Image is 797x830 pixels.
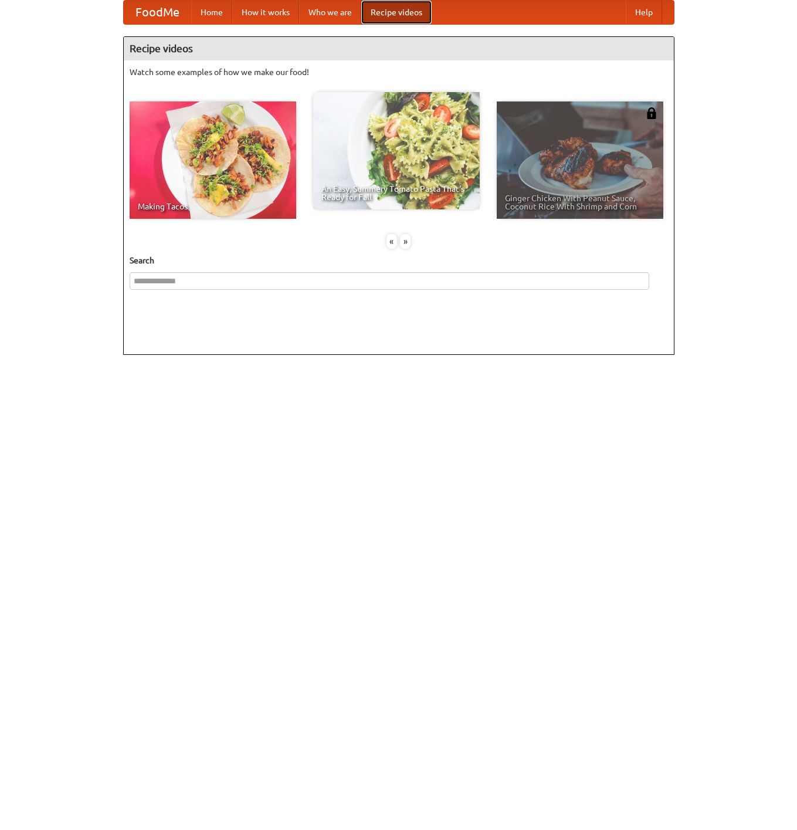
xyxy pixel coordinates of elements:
h4: Recipe videos [124,37,674,60]
div: » [400,234,411,249]
a: Recipe videos [361,1,432,24]
h5: Search [130,255,668,266]
a: An Easy, Summery Tomato Pasta That's Ready for Fall [313,92,480,209]
p: Watch some examples of how we make our food! [130,66,668,78]
a: Making Tacos [130,101,296,219]
span: An Easy, Summery Tomato Pasta That's Ready for Fall [321,185,472,201]
a: FoodMe [124,1,191,24]
a: Who we are [299,1,361,24]
a: Help [626,1,662,24]
a: Home [191,1,232,24]
a: How it works [232,1,299,24]
div: « [386,234,397,249]
span: Making Tacos [138,202,288,211]
img: 483408.png [646,107,657,119]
